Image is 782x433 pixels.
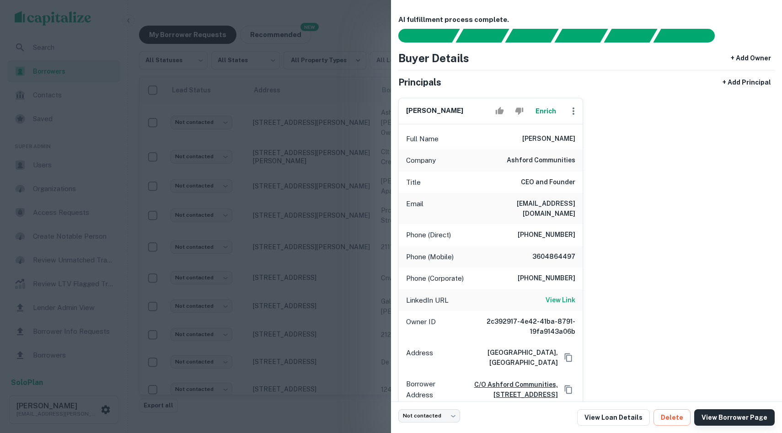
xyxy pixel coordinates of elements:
p: Email [406,198,423,219]
h6: [PHONE_NUMBER] [518,273,575,284]
p: Title [406,177,421,188]
p: Full Name [406,134,439,144]
h6: [PHONE_NUMBER] [518,230,575,241]
a: c/o ashford communities, [STREET_ADDRESS] [451,380,557,400]
h6: CEO and Founder [521,177,575,188]
a: View Link [546,295,575,306]
div: AI fulfillment process complete. [653,29,726,43]
p: Company [406,155,436,166]
h6: 3604864497 [520,251,575,262]
p: Phone (Direct) [406,230,451,241]
p: Owner ID [406,316,436,337]
button: Copy Address [562,383,575,396]
div: Not contacted [398,409,460,422]
p: Phone (Corporate) [406,273,464,284]
a: View Loan Details [577,409,650,426]
div: Principals found, still searching for contact information. This may take time... [604,29,657,43]
button: + Add Principal [719,74,775,91]
a: View Borrower Page [694,409,775,426]
p: Phone (Mobile) [406,251,454,262]
h6: AI fulfillment process complete. [398,15,775,25]
h6: View Link [546,295,575,305]
iframe: Chat Widget [736,360,782,404]
button: Enrich [531,102,561,120]
h4: Buyer Details [398,50,469,66]
p: LinkedIn URL [406,295,449,306]
p: Borrower Address [406,379,447,400]
div: Sending borrower request to AI... [387,29,456,43]
button: Accept [492,102,508,120]
h6: [GEOGRAPHIC_DATA], [GEOGRAPHIC_DATA] [437,347,558,368]
p: Address [406,347,433,368]
h5: Principals [398,75,441,89]
h6: ashford communities [507,155,575,166]
button: Reject [511,102,527,120]
h6: 2c392917-4e42-41ba-8791-19fa9143a06b [466,316,575,337]
h6: [PERSON_NAME] [406,106,463,116]
div: Principals found, AI now looking for contact information... [554,29,608,43]
button: Delete [653,409,691,426]
button: Copy Address [562,351,575,364]
button: + Add Owner [727,50,775,66]
h6: [EMAIL_ADDRESS][DOMAIN_NAME] [466,198,575,219]
div: Your request is received and processing... [455,29,509,43]
h6: [PERSON_NAME] [522,134,575,144]
div: Documents found, AI parsing details... [505,29,558,43]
